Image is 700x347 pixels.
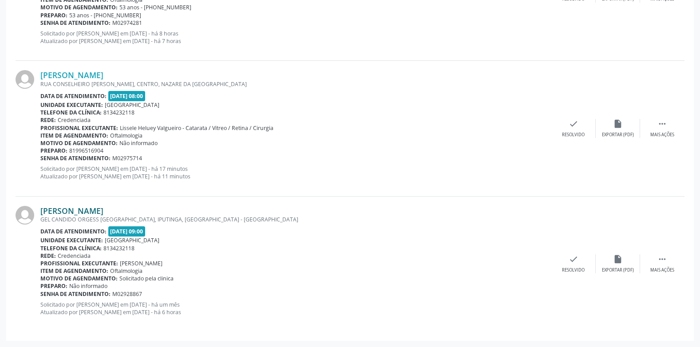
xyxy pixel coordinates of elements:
[69,147,103,154] span: 81996516904
[40,228,107,235] b: Data de atendimento:
[40,282,67,290] b: Preparo:
[562,267,585,273] div: Resolvido
[602,267,634,273] div: Exportar (PDF)
[112,19,142,27] span: M02974281
[119,4,191,11] span: 53 anos - [PHONE_NUMBER]
[40,244,102,252] b: Telefone da clínica:
[40,109,102,116] b: Telefone da clínica:
[40,101,103,109] b: Unidade executante:
[119,139,158,147] span: Não informado
[69,282,107,290] span: Não informado
[119,275,174,282] span: Solicitado pela clinica
[110,132,142,139] span: Oftalmologia
[40,260,118,267] b: Profissional executante:
[40,216,551,223] div: GEL CANDIDO ORGESS [GEOGRAPHIC_DATA], IPUTINGA, [GEOGRAPHIC_DATA] - [GEOGRAPHIC_DATA]
[40,275,118,282] b: Motivo de agendamento:
[650,132,674,138] div: Mais ações
[120,260,162,267] span: [PERSON_NAME]
[40,19,111,27] b: Senha de atendimento:
[613,254,623,264] i: insert_drive_file
[40,116,56,124] b: Rede:
[562,132,585,138] div: Resolvido
[40,12,67,19] b: Preparo:
[120,124,273,132] span: Lissele Heluey Valgueiro - Catarata / Vitreo / Retina / Cirurgia
[58,116,91,124] span: Credenciada
[40,70,103,80] a: [PERSON_NAME]
[112,290,142,298] span: M02928867
[657,254,667,264] i: 
[105,101,159,109] span: [GEOGRAPHIC_DATA]
[40,290,111,298] b: Senha de atendimento:
[16,206,34,225] img: img
[40,4,118,11] b: Motivo de agendamento:
[650,267,674,273] div: Mais ações
[40,132,108,139] b: Item de agendamento:
[40,267,108,275] b: Item de agendamento:
[40,154,111,162] b: Senha de atendimento:
[40,301,551,316] p: Solicitado por [PERSON_NAME] em [DATE] - há um mês Atualizado por [PERSON_NAME] em [DATE] - há 6 ...
[613,119,623,129] i: insert_drive_file
[108,226,146,237] span: [DATE] 09:00
[657,119,667,129] i: 
[108,91,146,101] span: [DATE] 08:00
[103,244,134,252] span: 8134232118
[40,206,103,216] a: [PERSON_NAME]
[110,267,142,275] span: Oftalmologia
[569,119,578,129] i: check
[40,252,56,260] b: Rede:
[105,237,159,244] span: [GEOGRAPHIC_DATA]
[40,30,551,45] p: Solicitado por [PERSON_NAME] em [DATE] - há 8 horas Atualizado por [PERSON_NAME] em [DATE] - há 7...
[40,80,551,88] div: RUA CONSELHEIRO [PERSON_NAME], CENTRO, NAZARE DA [GEOGRAPHIC_DATA]
[69,12,141,19] span: 53 anos - [PHONE_NUMBER]
[16,70,34,89] img: img
[602,132,634,138] div: Exportar (PDF)
[112,154,142,162] span: M02975714
[40,139,118,147] b: Motivo de agendamento:
[40,147,67,154] b: Preparo:
[40,237,103,244] b: Unidade executante:
[40,165,551,180] p: Solicitado por [PERSON_NAME] em [DATE] - há 17 minutos Atualizado por [PERSON_NAME] em [DATE] - h...
[103,109,134,116] span: 8134232118
[58,252,91,260] span: Credenciada
[569,254,578,264] i: check
[40,92,107,100] b: Data de atendimento:
[40,124,118,132] b: Profissional executante:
